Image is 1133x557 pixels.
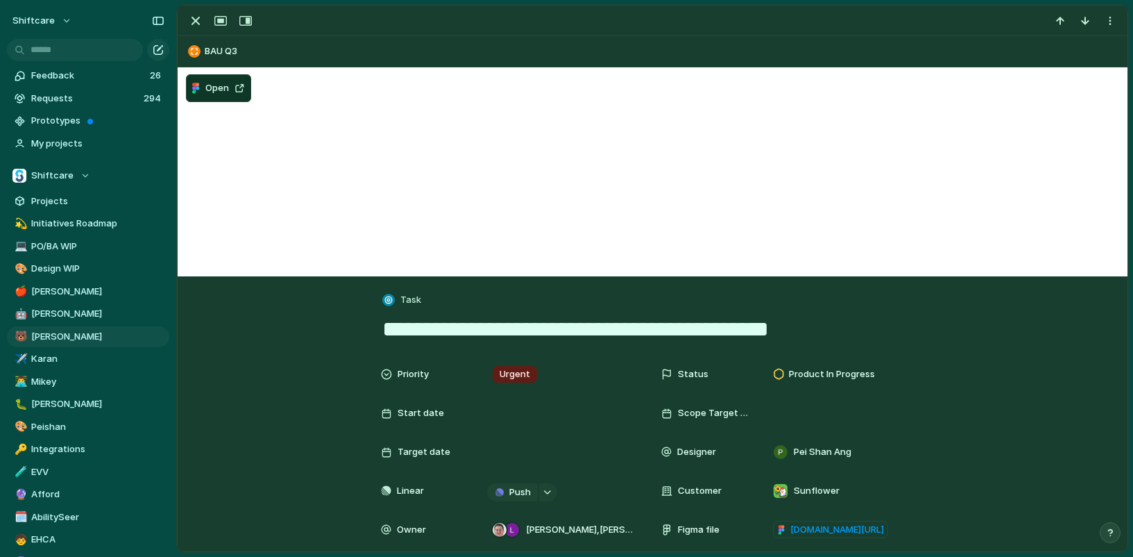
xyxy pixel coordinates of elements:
span: Urgent [500,367,530,381]
button: 🐻 [12,330,26,344]
span: Mikey [31,375,164,389]
a: Projects [7,191,169,212]
span: Task [400,293,421,307]
div: 🍎 [15,283,24,299]
div: 🗓️ [15,509,24,525]
button: 🤖 [12,307,26,321]
span: Push [509,485,531,499]
a: My projects [7,133,169,154]
div: 👨‍💻 [15,374,24,390]
a: [DOMAIN_NAME][URL] [773,521,888,539]
span: [PERSON_NAME] , [PERSON_NAME] [526,523,633,537]
span: Afford [31,488,164,501]
a: Feedback26 [7,65,169,86]
a: 🐻[PERSON_NAME] [7,326,169,347]
a: Prototypes [7,110,169,131]
span: Target date [398,445,450,459]
span: Designer [677,445,716,459]
div: 🔮 [15,487,24,503]
span: Open [205,81,229,95]
div: ✈️ [15,351,24,367]
span: AbilitySeer [31,510,164,524]
button: Push [487,483,538,501]
span: Status [678,367,708,381]
div: 🧒 [15,532,24,548]
span: Figma file [678,523,719,537]
span: Peishan [31,420,164,434]
span: Shiftcare [31,169,74,183]
div: 🎨 [15,261,24,277]
span: Requests [31,92,139,106]
button: 🧒 [12,533,26,547]
span: Start date [398,406,444,420]
div: 🎨 [15,419,24,435]
span: shiftcare [12,14,55,28]
button: BAU Q3 [184,40,1121,63]
button: Open [186,74,251,102]
a: 🧪EVV [7,462,169,483]
span: 294 [144,92,164,106]
span: Prototypes [31,114,164,128]
button: 🗓️ [12,510,26,524]
a: 🔮Afford [7,484,169,505]
span: Integrations [31,442,164,456]
a: 🎨Peishan [7,417,169,438]
a: 💫Initiatives Roadmap [7,213,169,234]
button: 🧪 [12,465,26,479]
button: 🔑 [12,442,26,456]
a: 🔑Integrations [7,439,169,460]
div: 💫 [15,216,24,232]
span: Design WIP [31,262,164,276]
button: 🍎 [12,285,26,299]
button: 🎨 [12,420,26,434]
a: Requests294 [7,88,169,109]
div: 🤖 [15,306,24,322]
span: [PERSON_NAME] [31,330,164,344]
a: 🧒EHCA [7,529,169,550]
button: 🔮 [12,488,26,501]
span: [DOMAIN_NAME][URL] [790,523,884,537]
span: Customer [678,484,722,498]
span: [PERSON_NAME] [31,397,164,411]
span: Projects [31,194,164,208]
a: 🍎[PERSON_NAME] [7,281,169,302]
span: Product In Progress [789,367,875,381]
a: 🎨Design WIP [7,258,169,279]
button: Shiftcare [7,165,169,186]
div: 🧪 [15,464,24,480]
span: Scope Target Date [678,406,750,420]
span: Pei Shan Ang [794,445,851,459]
div: 🗓️AbilitySeer [7,507,169,528]
div: 🔑 [15,442,24,458]
span: Owner [397,523,426,537]
div: 👨‍💻Mikey [7,372,169,392]
span: [PERSON_NAME] [31,285,164,299]
button: shiftcare [6,10,79,32]
span: 26 [150,69,164,83]
a: 🤖[PERSON_NAME] [7,304,169,324]
a: 💻PO/BA WIP [7,236,169,257]
span: Priority [398,367,429,381]
a: 🐛[PERSON_NAME] [7,394,169,415]
button: 💻 [12,240,26,253]
span: EVV [31,465,164,479]
div: 🐻 [15,329,24,344]
span: Sunflower [794,484,840,498]
button: 👨‍💻 [12,375,26,389]
span: Feedback [31,69,146,83]
button: 🎨 [12,262,26,276]
button: ✈️ [12,352,26,366]
button: 💫 [12,217,26,231]
a: ✈️Karan [7,349,169,369]
span: PO/BA WIP [31,240,164,253]
span: Initiatives Roadmap [31,217,164,231]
